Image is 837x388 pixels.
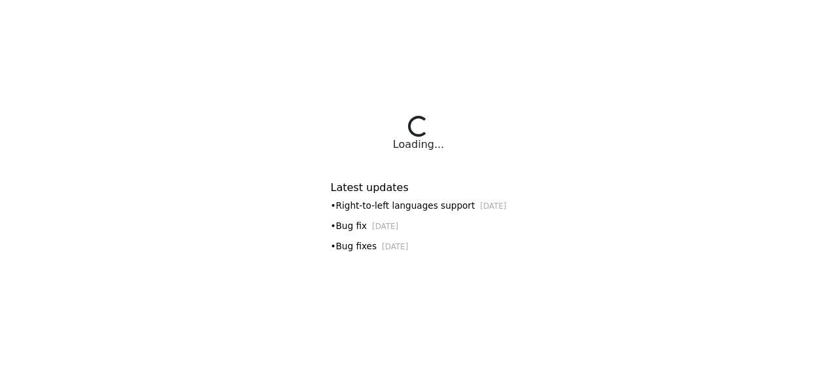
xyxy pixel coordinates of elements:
[331,181,507,194] h6: Latest updates
[372,222,398,231] small: [DATE]
[382,242,408,251] small: [DATE]
[480,202,506,211] small: [DATE]
[331,219,507,233] div: • Bug fix
[331,239,507,253] div: • Bug fixes
[393,137,444,152] div: Loading...
[331,199,507,213] div: • Right-to-left languages support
